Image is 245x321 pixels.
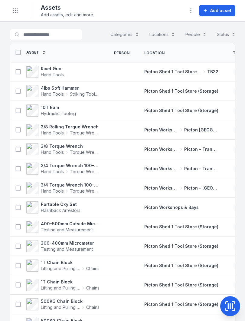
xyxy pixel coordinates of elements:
a: Picton Workshops & Bays [144,204,199,210]
span: Lifting and Pulling Tools [41,304,80,310]
span: Hydraulic Tooling [41,111,76,116]
a: Picton Workshops & BaysPicton [GEOGRAPHIC_DATA] [144,127,218,133]
strong: 3/4 Torque Wrench 100-600 ft/lbs 0320601267 [41,163,100,169]
span: Hand Tools [41,91,64,97]
a: Picton Workshops & BaysPicton - Transmission Bay [144,146,218,152]
h2: Assets [41,3,94,12]
span: Location [144,51,165,55]
strong: 3/4 Torque Wrench 100-600 ft/lbs 447 [41,182,100,188]
span: Picton Shed 1 Tool Store (Storage) [144,108,218,113]
strong: 10T Ram [41,104,76,111]
span: Lifting and Pulling Tools [41,266,80,272]
span: Picton Workshops & Bays [144,185,178,191]
button: People [181,29,211,40]
span: Testing and Measurement [41,247,93,252]
span: Picton Shed 1 Tool Store (Storage) [144,263,218,268]
strong: 1T Chain Block [41,279,100,285]
a: 4lbs Soft HammerHand ToolsStriking Tools / Hammers [26,85,100,97]
span: Chains [86,266,100,272]
span: Picton - [GEOGRAPHIC_DATA] [184,185,218,191]
a: 400-500mm Outside MicrometerTesting and Measurement [26,221,100,233]
strong: 4lbs Soft Hammer [41,85,100,91]
span: Testing and Measurement [41,227,93,232]
a: Picton Workshops & BaysPicton - Transmission Bay [144,166,218,172]
span: Picton Shed 1 Tool Store (Storage) [144,69,201,75]
a: 3/8 Torque WrenchHand ToolsTorque Wrench [26,143,100,155]
span: Torque Wrench [70,149,100,155]
a: 300-400mm MicrometerTesting and Measurement [26,240,94,252]
span: Lifting and Pulling Tools [41,285,80,291]
a: 3/4 Torque Wrench 100-600 ft/lbs 447Hand ToolsTorque Wrench [26,182,100,194]
span: Flashback Arrestors [41,208,80,213]
a: Picton Shed 1 Tool Store (Storage) [144,88,218,94]
span: TB32 [207,69,218,75]
a: 3/4 Torque Wrench 100-600 ft/lbs 0320601267Hand ToolsTorque Wrench [26,163,100,175]
strong: 400-500mm Outside Micrometer [41,221,100,227]
strong: 500KG Chain Block [41,298,100,304]
span: Asset [26,50,39,55]
a: Picton Shed 1 Tool Store (Storage) [144,224,218,230]
a: 500KG Chain BlockLifting and Pulling ToolsChains [26,298,100,310]
span: Add assets, edit and more. [41,12,94,18]
span: Hand Tools [41,169,64,175]
a: Picton Shed 1 Tool Store (Storage) [144,243,218,249]
span: Picton - Transmission Bay [184,146,218,152]
strong: 300-400mm Micrometer [41,240,94,246]
span: Hand Tools [41,72,64,77]
button: Categories [106,29,143,40]
span: Picton - Transmission Bay [184,166,218,172]
strong: 3/8 Torque Wrench [41,143,100,149]
strong: 1T Chain Block [41,260,100,266]
span: Person [114,51,130,55]
span: Picton [GEOGRAPHIC_DATA] [184,127,218,133]
span: Torque Wrench [70,169,100,175]
span: Picton Workshops & Bays [144,146,178,152]
span: Picton Workshops & Bays [144,205,199,210]
span: Picton Workshops & Bays [144,166,178,172]
button: Status [213,29,240,40]
button: Add asset [199,5,235,16]
span: Hand Tools [41,188,64,194]
span: Picton Shed 1 Tool Store (Storage) [144,302,218,307]
a: Portable Oxy SetFlashback Arrestors [26,201,80,213]
a: Picton Workshops & BaysPicton - [GEOGRAPHIC_DATA] [144,185,218,191]
a: Asset [26,50,46,55]
a: 1T Chain BlockLifting and Pulling ToolsChains [26,260,100,272]
span: Picton Shed 1 Tool Store (Storage) [144,282,218,287]
span: Chains [86,304,100,310]
a: Picton Shed 1 Tool Store (Storage) [144,263,218,269]
a: Picton Shed 1 Tool Store (Storage)TB32 [144,69,218,75]
a: 3/8 Rolling Torque WrenchHand ToolsTorque Wrench [26,124,100,136]
span: Torque Wrench [70,188,100,194]
a: 10T RamHydraulic Tooling [26,104,76,117]
span: Hand Tools [41,130,64,136]
strong: Rivet Gun [41,66,64,72]
span: Chains [86,285,100,291]
strong: Portable Oxy Set [41,201,80,207]
span: Hand Tools [41,149,64,155]
strong: 3/8 Rolling Torque Wrench [41,124,100,130]
a: Picton Shed 1 Tool Store (Storage) [144,282,218,288]
span: Tag [233,51,241,55]
a: Picton Shed 1 Tool Store (Storage) [144,301,218,307]
span: Striking Tools / Hammers [70,91,100,97]
a: Rivet GunHand Tools [26,66,64,78]
button: Toggle navigation [10,5,21,16]
span: Add asset [210,8,231,14]
a: 1T Chain BlockLifting and Pulling ToolsChains [26,279,100,291]
span: Torque Wrench [70,130,100,136]
button: Locations [145,29,179,40]
span: Picton Shed 1 Tool Store (Storage) [144,224,218,229]
a: Picton Shed 1 Tool Store (Storage) [144,108,218,114]
span: Picton Workshops & Bays [144,127,178,133]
